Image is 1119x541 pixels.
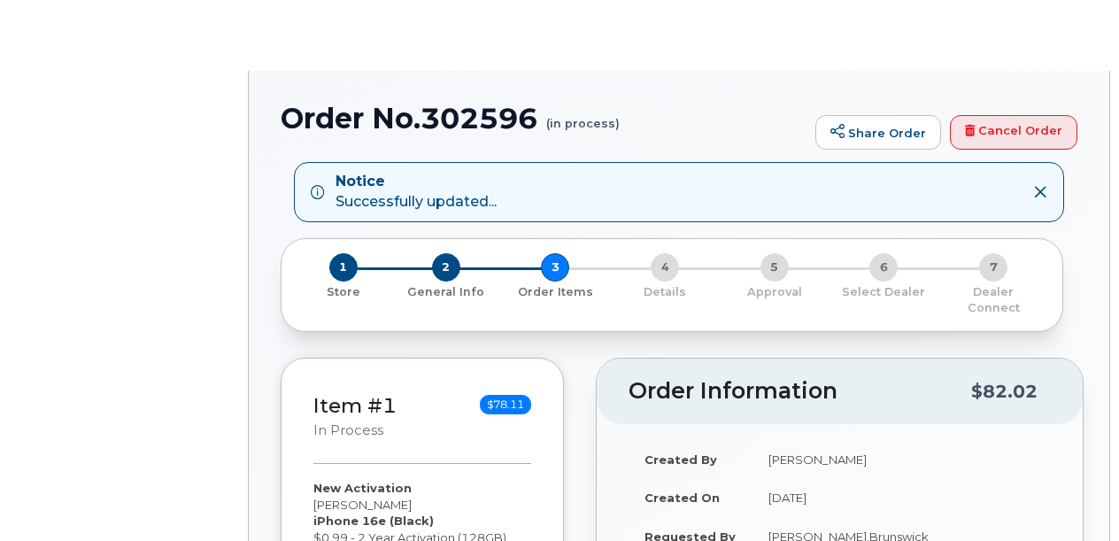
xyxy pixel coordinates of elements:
span: 1 [329,253,358,282]
p: General Info [398,284,494,300]
strong: Created By [644,452,717,467]
div: Successfully updated... [336,172,497,213]
span: 2 [432,253,460,282]
a: Item #1 [313,393,397,418]
div: $82.02 [971,375,1038,408]
p: Store [303,284,384,300]
strong: Notice [336,172,497,192]
td: [PERSON_NAME] [752,440,1051,479]
strong: New Activation [313,481,412,495]
a: Share Order [815,115,941,151]
small: in process [313,422,383,438]
h1: Order No.302596 [281,103,806,134]
small: (in process) [546,103,620,130]
a: 1 Store [296,282,391,300]
h2: Order Information [629,379,971,404]
strong: Created On [644,491,720,505]
span: $78.11 [480,395,531,414]
strong: iPhone 16e (Black) [313,514,434,528]
td: [DATE] [752,478,1051,517]
a: 2 General Info [391,282,501,300]
a: Cancel Order [950,115,1077,151]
